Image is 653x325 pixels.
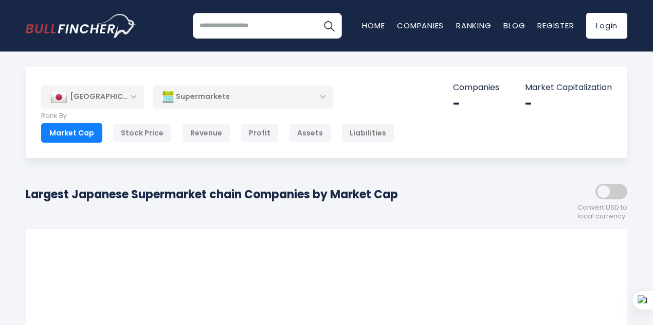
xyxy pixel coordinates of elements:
[586,13,627,39] a: Login
[537,20,574,31] a: Register
[453,82,499,93] p: Companies
[26,14,136,38] img: bullfincher logo
[153,85,333,109] div: Supermarkets
[453,96,499,112] div: -
[41,85,144,108] div: [GEOGRAPHIC_DATA]
[341,123,394,143] div: Liabilities
[41,123,102,143] div: Market Cap
[456,20,491,31] a: Ranking
[182,123,230,143] div: Revenue
[316,13,342,39] button: Search
[525,82,612,93] p: Market Capitalization
[525,96,612,112] div: -
[26,186,398,203] h1: Largest Japanese Supermarket chain Companies by Market Cap
[241,123,279,143] div: Profit
[113,123,172,143] div: Stock Price
[503,20,525,31] a: Blog
[289,123,331,143] div: Assets
[41,112,394,121] p: Rank By
[26,14,136,38] a: Go to homepage
[577,203,627,221] span: Convert USD to local currency
[362,20,385,31] a: Home
[397,20,444,31] a: Companies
